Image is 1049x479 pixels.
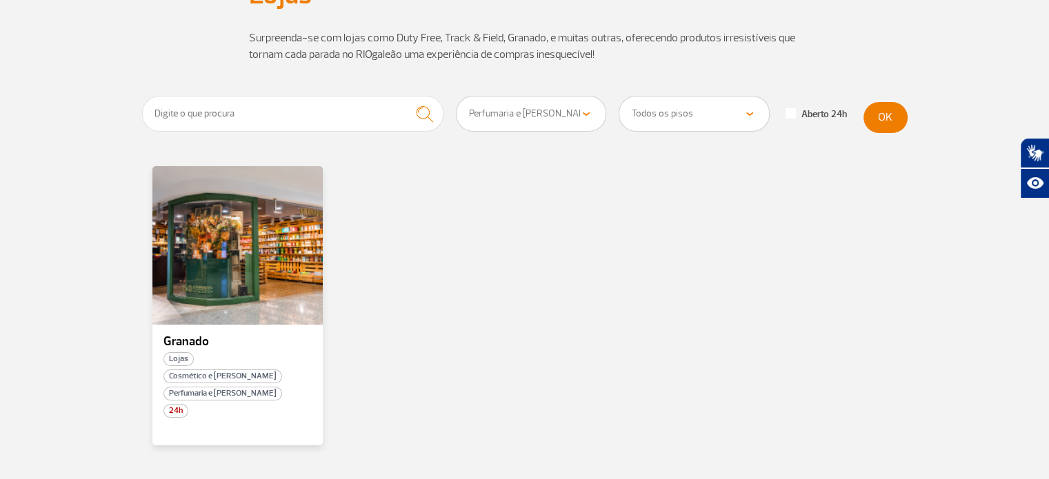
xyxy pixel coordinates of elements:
[163,404,188,418] span: 24h
[249,30,801,63] p: Surpreenda-se com lojas como Duty Free, Track & Field, Granado, e muitas outras, oferecendo produ...
[163,335,312,349] p: Granado
[163,387,282,400] span: Perfumaria e [PERSON_NAME]
[142,96,444,132] input: Digite o que procura
[863,102,908,133] button: OK
[163,352,194,366] span: Lojas
[163,369,282,383] span: Cosmético e [PERSON_NAME]
[1020,138,1049,168] button: Abrir tradutor de língua de sinais.
[786,108,847,121] label: Aberto 24h
[1020,138,1049,198] div: Plugin de acessibilidade da Hand Talk.
[1020,168,1049,198] button: Abrir recursos assistivos.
